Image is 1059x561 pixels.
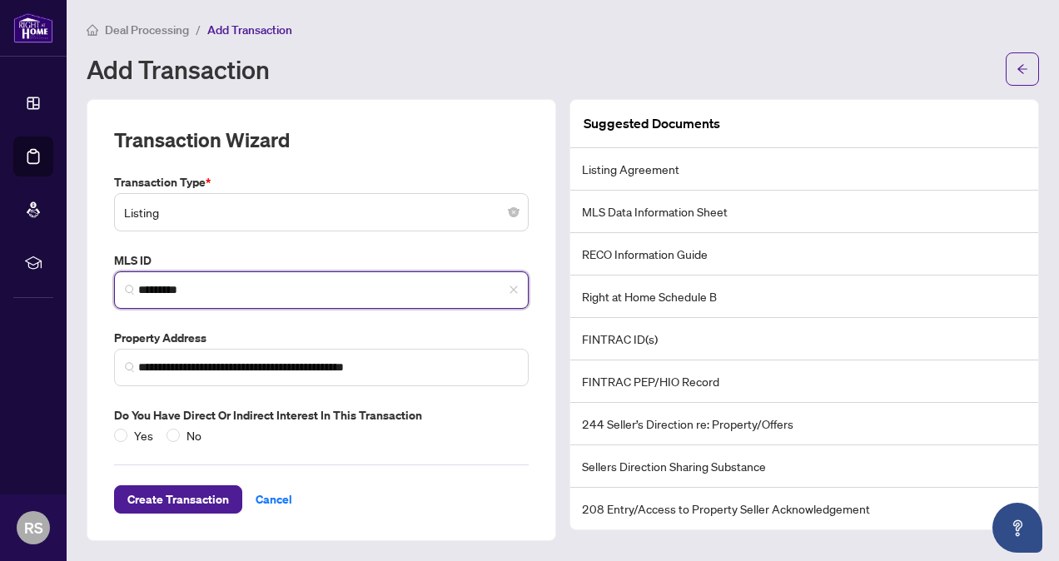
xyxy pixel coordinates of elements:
button: Open asap [992,503,1042,553]
span: Yes [127,426,160,444]
li: FINTRAC ID(s) [570,318,1038,360]
label: MLS ID [114,251,529,270]
li: 244 Seller’s Direction re: Property/Offers [570,403,1038,445]
button: Cancel [242,485,306,514]
span: Create Transaction [127,486,229,513]
span: Cancel [256,486,292,513]
label: Property Address [114,329,529,347]
article: Suggested Documents [584,113,720,134]
label: Do you have direct or indirect interest in this transaction [114,406,529,424]
h2: Transaction Wizard [114,127,290,153]
h1: Add Transaction [87,56,270,82]
li: Sellers Direction Sharing Substance [570,445,1038,488]
li: 208 Entry/Access to Property Seller Acknowledgement [570,488,1038,529]
img: search_icon [125,285,135,295]
span: No [180,426,208,444]
button: Create Transaction [114,485,242,514]
span: close-circle [509,207,519,217]
span: RS [24,516,43,539]
li: FINTRAC PEP/HIO Record [570,360,1038,403]
span: home [87,24,98,36]
li: MLS Data Information Sheet [570,191,1038,233]
span: close [509,285,519,295]
img: search_icon [125,362,135,372]
span: Listing [124,196,519,228]
span: arrow-left [1017,63,1028,75]
li: RECO Information Guide [570,233,1038,276]
label: Transaction Type [114,173,529,191]
li: Listing Agreement [570,148,1038,191]
img: logo [13,12,53,43]
span: Add Transaction [207,22,292,37]
li: Right at Home Schedule B [570,276,1038,318]
span: Deal Processing [105,22,189,37]
li: / [196,20,201,39]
